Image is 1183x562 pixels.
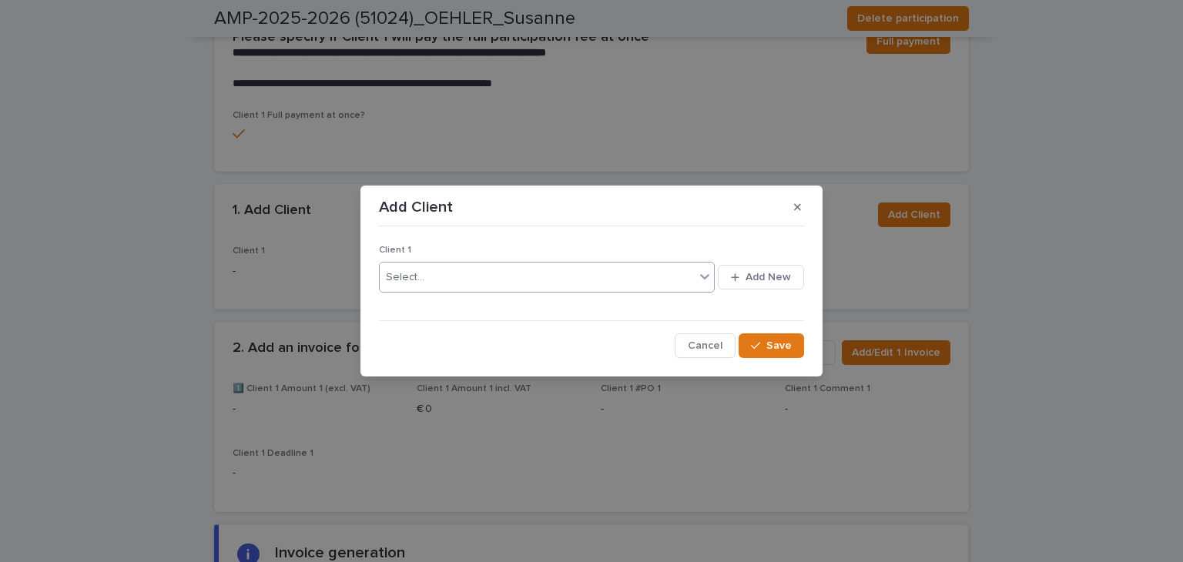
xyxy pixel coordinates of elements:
span: Client 1 [379,246,411,255]
span: Add New [746,272,791,283]
button: Save [739,333,804,358]
p: Add Client [379,198,453,216]
button: Add New [718,265,804,289]
button: Cancel [675,333,736,358]
span: Save [766,340,792,351]
span: Cancel [688,340,722,351]
div: Select... [386,269,424,286]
